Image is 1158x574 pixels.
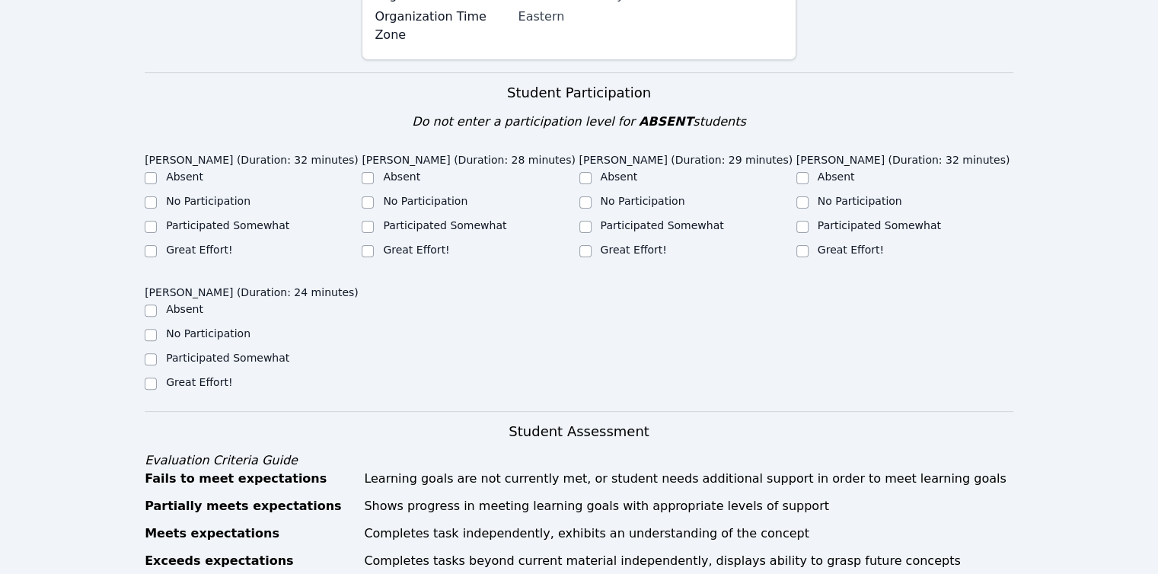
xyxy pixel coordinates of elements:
[639,114,693,129] span: ABSENT
[579,146,793,169] legend: [PERSON_NAME] (Duration: 29 minutes)
[601,195,685,207] label: No Participation
[145,451,1013,470] div: Evaluation Criteria Guide
[145,497,355,515] div: Partially meets expectations
[383,171,420,183] label: Absent
[818,244,884,256] label: Great Effort!
[362,146,576,169] legend: [PERSON_NAME] (Duration: 28 minutes)
[518,8,783,26] div: Eastern
[145,470,355,488] div: Fails to meet expectations
[166,171,203,183] label: Absent
[166,376,232,388] label: Great Effort!
[145,279,359,301] legend: [PERSON_NAME] (Duration: 24 minutes)
[166,219,289,231] label: Participated Somewhat
[383,195,467,207] label: No Participation
[145,146,359,169] legend: [PERSON_NAME] (Duration: 32 minutes)
[796,146,1010,169] legend: [PERSON_NAME] (Duration: 32 minutes)
[383,244,449,256] label: Great Effort!
[601,244,667,256] label: Great Effort!
[364,552,1013,570] div: Completes tasks beyond current material independently, displays ability to grasp future concepts
[364,497,1013,515] div: Shows progress in meeting learning goals with appropriate levels of support
[375,8,509,44] label: Organization Time Zone
[166,303,203,315] label: Absent
[166,352,289,364] label: Participated Somewhat
[145,552,355,570] div: Exceeds expectations
[818,195,902,207] label: No Participation
[145,525,355,543] div: Meets expectations
[818,171,855,183] label: Absent
[145,82,1013,104] h3: Student Participation
[166,327,250,340] label: No Participation
[818,219,941,231] label: Participated Somewhat
[364,525,1013,543] div: Completes task independently, exhibits an understanding of the concept
[601,219,724,231] label: Participated Somewhat
[166,195,250,207] label: No Participation
[145,421,1013,442] h3: Student Assessment
[364,470,1013,488] div: Learning goals are not currently met, or student needs additional support in order to meet learni...
[166,244,232,256] label: Great Effort!
[383,219,506,231] label: Participated Somewhat
[145,113,1013,131] div: Do not enter a participation level for students
[601,171,638,183] label: Absent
